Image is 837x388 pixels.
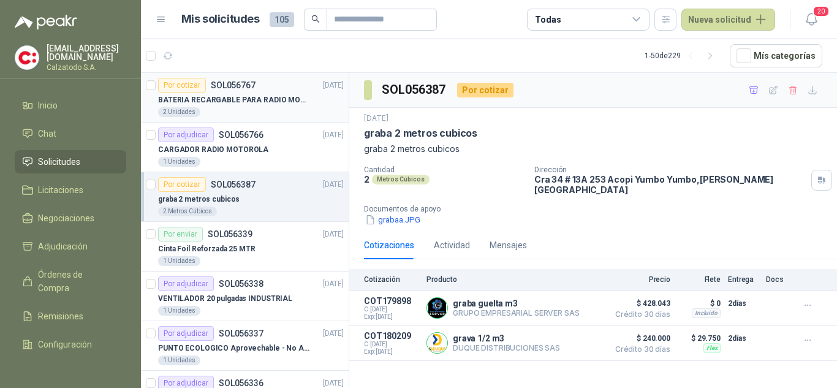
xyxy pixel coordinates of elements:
p: SOL056387 [211,180,256,189]
p: graba guelta m3 [453,299,580,308]
span: Adjudicación [38,240,88,253]
p: [DATE] [323,229,344,240]
p: Cinta Foil Reforzada 25 MTR [158,243,256,255]
a: Por cotizarSOL056387[DATE] graba 2 metros cubicos2 Metros Cúbicos [141,172,349,222]
span: Remisiones [38,310,83,323]
p: COT180209 [364,331,419,341]
p: Flete [678,275,721,284]
p: Dirección [534,165,806,174]
button: grabaa.JPG [364,213,422,226]
p: SOL056337 [219,329,263,338]
img: Company Logo [427,333,447,353]
div: 2 Unidades [158,107,200,117]
p: DUQUE DISTRIBUCIONES SAS [453,343,560,352]
p: Documentos de apoyo [364,205,832,213]
a: Por adjudicarSOL056337[DATE] PUNTO ECOLOGICO Aprovechable - No Aprovechable 20Litros Blanco - Neg... [141,321,349,371]
div: Por cotizar [457,83,513,97]
p: [DATE] [323,129,344,141]
a: Chat [15,122,126,145]
a: Por cotizarSOL056767[DATE] BATERIA RECARGABLE PARA RADIO MOTOROLA2 Unidades [141,73,349,123]
span: Inicio [38,99,58,112]
p: SOL056338 [219,280,263,288]
a: Licitaciones [15,178,126,202]
h1: Mis solicitudes [181,10,260,28]
span: C: [DATE] [364,306,419,313]
div: Flex [703,343,721,353]
a: Negociaciones [15,207,126,230]
p: SOL056339 [208,230,252,238]
a: Remisiones [15,305,126,328]
span: Exp: [DATE] [364,348,419,356]
span: 105 [270,12,294,27]
p: 2 [364,174,369,184]
a: Inicio [15,94,126,117]
div: Actividad [434,238,470,252]
span: Solicitudes [38,155,80,169]
div: Por cotizar [158,78,206,93]
p: [DATE] [323,328,344,340]
p: Cra 34 # 13A 253 Acopi Yumbo Yumbo , [PERSON_NAME][GEOGRAPHIC_DATA] [534,174,806,195]
p: graba 2 metros cubicos [158,194,240,205]
div: Por adjudicar [158,326,214,341]
span: C: [DATE] [364,341,419,348]
h3: SOL056387 [382,80,447,99]
div: 1 Unidades [158,356,200,365]
span: Crédito 30 días [609,311,670,318]
div: Mensajes [490,238,527,252]
div: Por enviar [158,227,203,242]
p: COT179898 [364,296,419,306]
p: CARGADOR RADIO MOTOROLA [158,144,268,156]
p: [DATE] [323,80,344,91]
div: Incluido [692,308,721,318]
span: Crédito 30 días [609,346,670,353]
p: $ 0 [678,296,721,311]
div: Cotizaciones [364,238,414,252]
p: Cantidad [364,165,525,174]
span: $ 428.043 [609,296,670,311]
p: 2 días [728,331,759,346]
span: Configuración [38,338,92,351]
div: Todas [535,13,561,26]
a: Órdenes de Compra [15,263,126,300]
span: Negociaciones [38,211,94,225]
p: SOL056766 [219,131,263,139]
p: grava 1/2 m3 [453,333,560,343]
a: Configuración [15,333,126,356]
p: [DATE] [323,179,344,191]
button: Nueva solicitud [681,9,775,31]
p: $ 29.750 [678,331,721,346]
span: Chat [38,127,56,140]
div: Por cotizar [158,177,206,192]
span: 20 [812,6,830,17]
p: [DATE] [364,113,388,124]
div: Por adjudicar [158,276,214,291]
p: Precio [609,275,670,284]
p: Entrega [728,275,759,284]
p: Calzatodo S.A. [47,64,126,71]
div: 2 Metros Cúbicos [158,207,217,216]
span: search [311,15,320,23]
a: Adjudicación [15,235,126,258]
p: Cotización [364,275,419,284]
p: BATERIA RECARGABLE PARA RADIO MOTOROLA [158,94,311,106]
a: Por enviarSOL056339[DATE] Cinta Foil Reforzada 25 MTR1 Unidades [141,222,349,272]
div: 1 Unidades [158,157,200,167]
p: PUNTO ECOLOGICO Aprovechable - No Aprovechable 20Litros Blanco - Negro [158,343,311,354]
button: 20 [800,9,822,31]
img: Logo peakr [15,15,77,29]
span: Órdenes de Compra [38,268,115,295]
div: Por adjudicar [158,127,214,142]
a: Solicitudes [15,150,126,173]
a: Por adjudicarSOL056338[DATE] VENTILADOR 20 pulgadas INDUSTRIAL1 Unidades [141,272,349,321]
img: Company Logo [15,46,39,69]
p: 2 días [728,296,759,311]
div: 1 Unidades [158,256,200,266]
div: 1 - 50 de 229 [645,46,720,66]
span: $ 240.000 [609,331,670,346]
p: SOL056336 [219,379,263,387]
span: Licitaciones [38,183,83,197]
p: SOL056767 [211,81,256,89]
p: VENTILADOR 20 pulgadas INDUSTRIAL [158,293,292,305]
span: Exp: [DATE] [364,313,419,321]
p: [EMAIL_ADDRESS][DOMAIN_NAME] [47,44,126,61]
